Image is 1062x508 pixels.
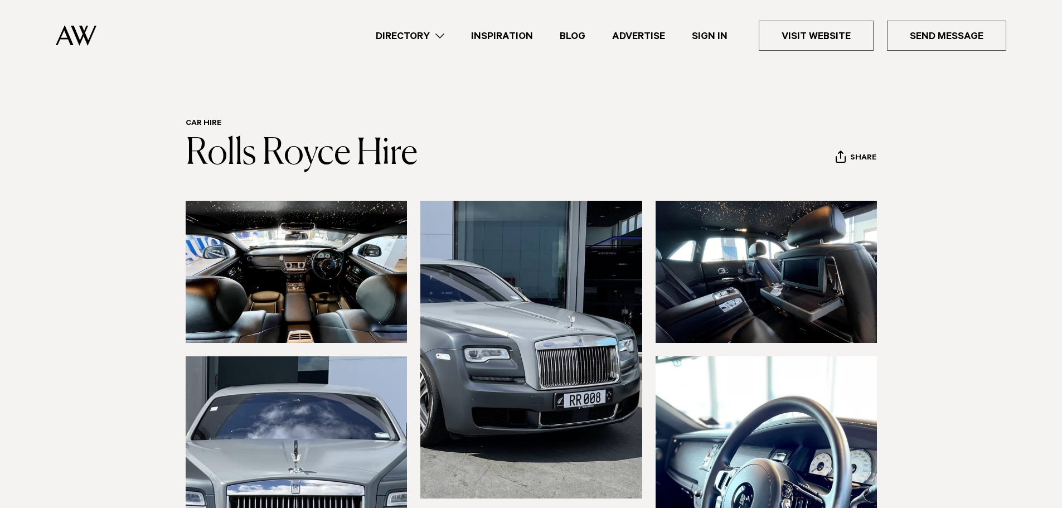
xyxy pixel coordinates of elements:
a: Advertise [599,28,678,43]
a: Car Hire [186,119,221,128]
button: Share [835,150,877,167]
a: Directory [362,28,458,43]
a: Rolls Royce Hire [186,136,418,172]
img: Auckland Weddings Logo [56,25,96,46]
span: Share [850,153,876,164]
a: Send Message [887,21,1006,51]
a: Inspiration [458,28,546,43]
a: Sign In [678,28,741,43]
a: Blog [546,28,599,43]
a: Visit Website [759,21,874,51]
